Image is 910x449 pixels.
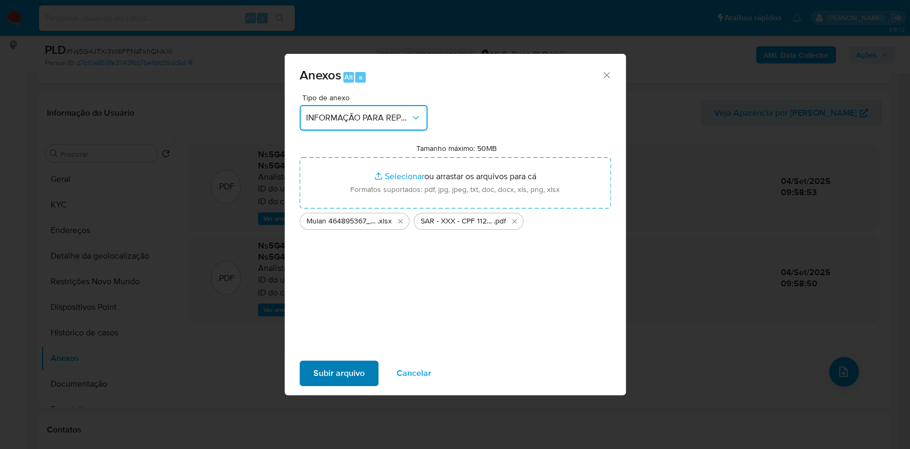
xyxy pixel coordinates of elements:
span: .pdf [494,216,506,227]
button: Subir arquivo [300,360,379,386]
span: Anexos [300,66,341,84]
button: INFORMAÇÃO PARA REPORTE - COAF [300,105,428,131]
button: Excluir Mulan 464895367_2025_09_02_10_39_07.xlsx [394,215,407,228]
span: Cancelar [397,362,431,385]
span: a [359,72,363,82]
span: Tipo de anexo [302,94,430,101]
span: INFORMAÇÃO PARA REPORTE - COAF [306,113,410,123]
button: Excluir SAR - XXX - CPF 11210134659 - FELIPE GONCALVES LUZ.pdf [508,215,521,228]
span: SAR - XXX - CPF 11210134659 - [PERSON_NAME] [421,216,494,227]
span: Alt [344,72,353,82]
span: Mulan 464895367_2025_09_02_10_39_07 [307,216,377,227]
button: Cancelar [383,360,445,386]
label: Tamanho máximo: 50MB [416,143,497,153]
button: Fechar [601,70,611,79]
ul: Arquivos selecionados [300,209,611,230]
span: Subir arquivo [313,362,365,385]
span: .xlsx [377,216,392,227]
